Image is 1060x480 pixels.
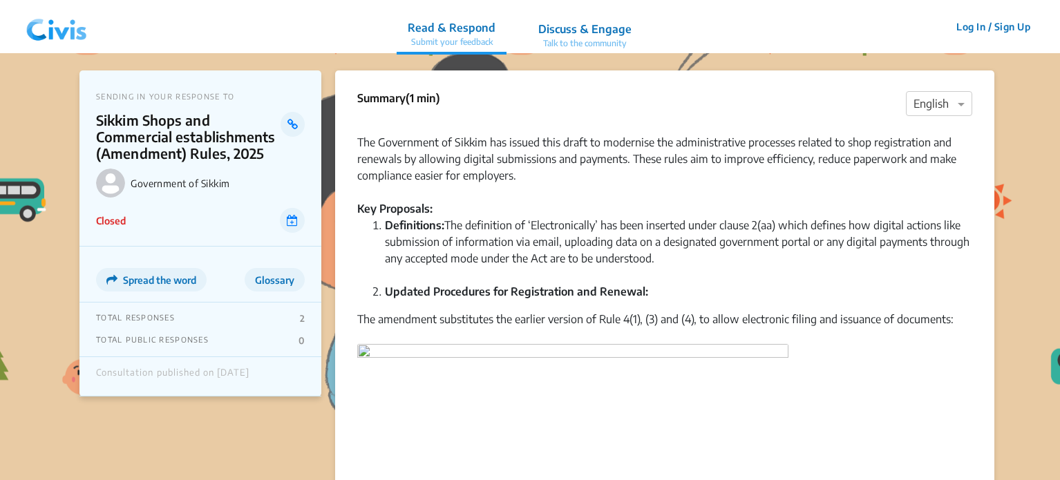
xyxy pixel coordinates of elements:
[357,117,972,184] div: The Government of Sikkim has issued this draft to modernise the administrative processes related ...
[357,90,440,106] p: Summary
[385,285,648,298] strong: Updated Procedures for Registration and Renewal:
[96,335,209,346] p: TOTAL PUBLIC RESPONSES
[357,202,433,215] strong: Key Proposals:
[123,274,196,286] span: Spread the word
[385,218,444,232] strong: Definitions:
[406,91,440,105] span: (1 min)
[947,16,1039,37] button: Log In / Sign Up
[408,19,495,36] p: Read & Respond
[299,335,305,346] p: 0
[96,268,207,291] button: Spread the word
[538,21,632,37] p: Discuss & Engage
[408,36,495,48] p: Submit your feedback
[96,92,305,101] p: SENDING IN YOUR RESPONSE TO
[21,6,93,48] img: navlogo.png
[245,268,305,291] button: Glossary
[357,311,972,344] div: The amendment substitutes the earlier version of Rule 4(1), (3) and (4), to allow electronic fili...
[538,37,632,50] p: Talk to the community
[96,112,281,162] p: Sikkim Shops and Commercial establishments (Amendment) Rules, 2025
[131,177,305,189] p: Government of Sikkim
[255,274,294,286] span: Glossary
[96,313,175,324] p: TOTAL RESPONSES
[96,213,126,228] p: Closed
[96,169,125,198] img: Government of Sikkim logo
[385,217,972,283] li: The definition of ‘Electronically’ has been inserted under clause 2(aa) which defines how digital...
[96,367,249,385] div: Consultation published on [DATE]
[300,313,305,324] p: 2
